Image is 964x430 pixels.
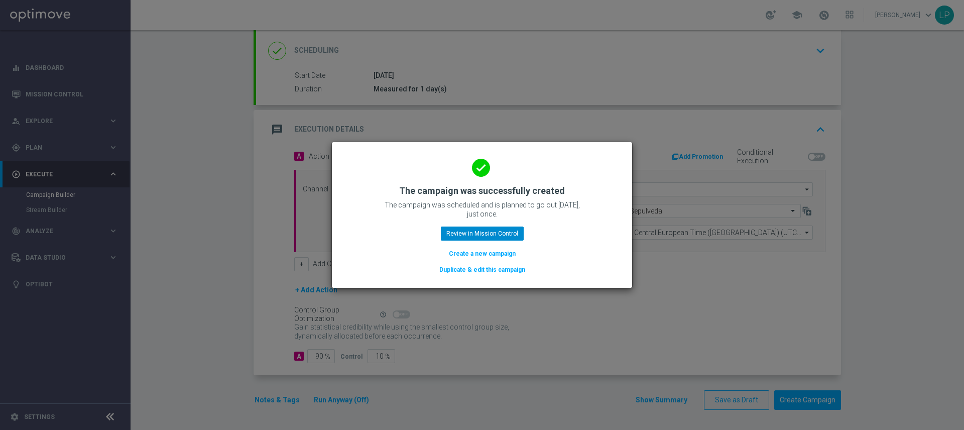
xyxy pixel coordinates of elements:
i: done [472,159,490,177]
button: Review in Mission Control [441,227,524,241]
button: Duplicate & edit this campaign [438,264,526,275]
h2: The campaign was successfully created [399,185,565,197]
button: Create a new campaign [448,248,517,259]
p: The campaign was scheduled and is planned to go out [DATE], just once. [382,200,582,219]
